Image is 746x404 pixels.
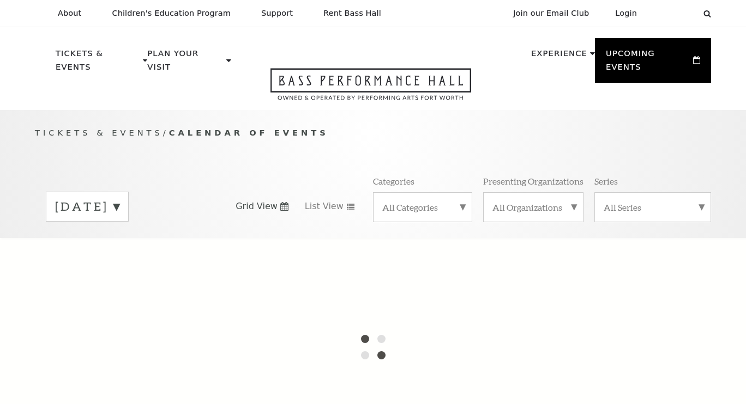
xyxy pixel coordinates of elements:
span: Calendar of Events [169,128,329,137]
span: Grid View [236,200,278,212]
span: List View [305,200,344,212]
p: Rent Bass Hall [323,9,381,18]
select: Select: [654,8,693,19]
p: Experience [531,47,587,66]
span: Tickets & Events [35,128,163,137]
label: All Organizations [492,201,574,213]
p: Series [594,175,618,187]
p: Support [261,9,293,18]
label: All Categories [382,201,463,213]
p: Children's Education Program [112,9,231,18]
label: All Series [604,201,702,213]
p: Plan Your Visit [147,47,224,80]
p: About [58,9,81,18]
p: Tickets & Events [56,47,140,80]
label: [DATE] [55,198,119,215]
p: Categories [373,175,414,187]
p: Upcoming Events [606,47,690,80]
p: Presenting Organizations [483,175,583,187]
p: / [35,126,711,140]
